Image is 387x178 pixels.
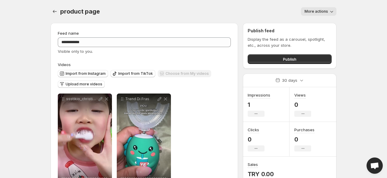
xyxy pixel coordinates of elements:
p: Display the feed as a carousel, spotlight, etc., across your store. [248,36,332,48]
h3: Purchases [294,127,314,133]
p: 0 [294,136,314,143]
p: 0 [294,101,311,108]
span: product page [60,8,100,15]
p: 30 days [282,77,297,83]
button: Import from TikTok [110,70,155,77]
p: Trend Di Fras [125,97,156,101]
p: 1 [248,101,270,108]
div: Open chat [367,157,383,174]
span: Visible only to you. [58,49,93,54]
span: Feed name [58,31,79,36]
button: Settings [51,7,59,16]
span: Import from TikTok [118,71,153,76]
span: Publish [283,56,296,62]
button: Publish [248,54,332,64]
h3: Clicks [248,127,259,133]
h3: Impressions [248,92,270,98]
button: Import from Instagram [58,70,108,77]
p: TRY 0.00 [248,170,274,178]
span: Videos [58,62,71,67]
h2: Publish feed [248,28,332,34]
p: 0 [248,136,265,143]
p: ssstikio_christinegoshop_1755808946212 [66,97,98,101]
span: Upload more videos [66,82,102,87]
h3: Views [294,92,306,98]
button: More actions [301,7,336,16]
button: Upload more videos [58,81,105,88]
h3: Sales [248,161,258,167]
span: Import from Instagram [66,71,106,76]
span: More actions [305,9,328,14]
